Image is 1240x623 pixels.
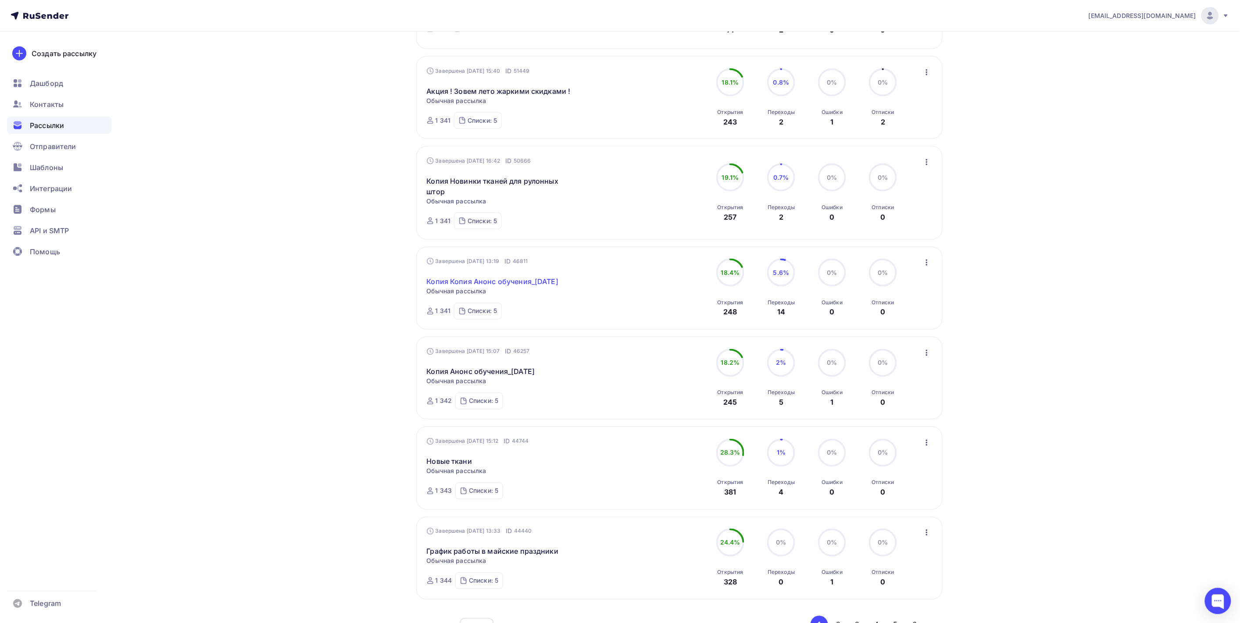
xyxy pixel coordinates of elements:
[469,487,498,495] div: Списки: 5
[721,359,740,367] span: 18.2%
[30,162,63,173] span: Шаблоны
[831,117,834,127] div: 1
[779,577,784,587] div: 0
[436,487,452,495] div: 1 343
[427,276,559,287] a: Копия Копия Анонс обучения_[DATE]
[436,116,451,125] div: 1 341
[513,257,528,266] span: 46811
[718,204,743,211] div: Открытия
[1089,7,1229,25] a: [EMAIL_ADDRESS][DOMAIN_NAME]
[724,577,737,587] div: 328
[427,176,577,197] a: Копия Новинки тканей для рулонных штор
[779,487,784,498] div: 4
[878,78,888,86] span: 0%
[505,257,511,266] span: ID
[872,299,894,306] div: Отписки
[427,467,486,476] span: Обычная рассылка
[724,117,737,127] div: 243
[822,389,843,396] div: Ошибки
[773,174,789,181] span: 0.7%
[30,598,61,609] span: Telegram
[427,557,486,566] span: Обычная рассылка
[827,359,837,367] span: 0%
[7,75,111,92] a: Дашборд
[881,577,886,587] div: 0
[468,217,497,225] div: Списки: 5
[822,299,843,306] div: Ошибки
[427,197,486,206] span: Обычная рассылка
[822,109,843,116] div: Ошибки
[827,449,837,456] span: 0%
[822,479,843,486] div: Ошибки
[427,257,528,266] div: Завершена [DATE] 13:19
[720,539,740,546] span: 24.4%
[30,204,56,215] span: Формы
[506,527,512,536] span: ID
[427,347,530,356] div: Завершена [DATE] 15:07
[831,577,834,587] div: 1
[721,269,740,276] span: 18.4%
[779,212,783,222] div: 2
[504,437,510,446] span: ID
[427,546,559,557] a: График работы в майские праздники
[722,174,739,181] span: 19.1%
[30,141,76,152] span: Отправители
[427,367,535,377] a: Копия Анонс обучения_[DATE]
[436,397,452,406] div: 1 342
[779,117,783,127] div: 2
[514,527,532,536] span: 44440
[881,212,886,222] div: 0
[773,78,790,86] span: 0.8%
[878,449,888,456] span: 0%
[830,212,835,222] div: 0
[506,157,512,165] span: ID
[725,487,736,498] div: 381
[514,67,530,75] span: 51449
[872,389,894,396] div: Отписки
[872,479,894,486] div: Отписки
[436,577,452,585] div: 1 344
[768,569,795,576] div: Переходы
[1089,11,1196,20] span: [EMAIL_ADDRESS][DOMAIN_NAME]
[718,109,743,116] div: Открытия
[7,117,111,134] a: Рассылки
[427,456,472,467] a: Новые ткани
[513,347,530,356] span: 46257
[768,299,795,306] div: Переходы
[427,287,486,295] span: Обычная рассылка
[872,569,894,576] div: Отписки
[718,569,743,576] div: Открытия
[427,157,531,165] div: Завершена [DATE] 16:42
[427,86,571,96] a: Акция ! Зовем лето жаркими скидками !
[777,307,785,317] div: 14
[881,117,885,127] div: 2
[768,479,795,486] div: Переходы
[827,78,837,86] span: 0%
[427,527,532,536] div: Завершена [DATE] 13:33
[831,397,834,408] div: 1
[881,307,886,317] div: 0
[505,347,511,356] span: ID
[768,109,795,116] div: Переходы
[32,48,96,59] div: Создать рассылку
[30,99,64,110] span: Контакты
[724,212,737,222] div: 257
[30,246,60,257] span: Помощь
[872,204,894,211] div: Отписки
[768,204,795,211] div: Переходы
[718,479,743,486] div: Открытия
[427,437,529,446] div: Завершена [DATE] 15:12
[436,217,451,225] div: 1 341
[718,389,743,396] div: Открытия
[469,577,498,585] div: Списки: 5
[827,174,837,181] span: 0%
[722,78,739,86] span: 18.1%
[776,539,786,546] span: 0%
[427,96,486,105] span: Обычная рассылка
[720,449,740,456] span: 28.3%
[822,569,843,576] div: Ошибки
[822,204,843,211] div: Ошибки
[776,359,786,367] span: 2%
[30,78,63,89] span: Дашборд
[514,157,531,165] span: 50666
